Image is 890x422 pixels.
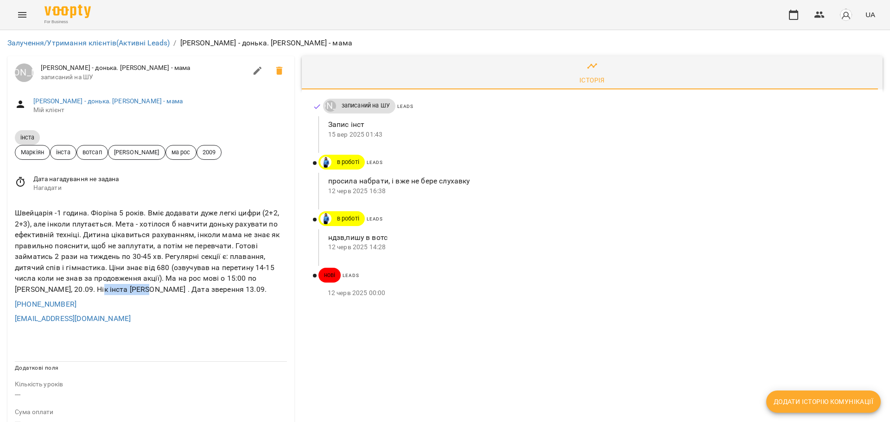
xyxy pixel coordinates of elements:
span: Дата нагадування не задана [33,175,287,184]
div: Луцук Маркіян [325,101,336,112]
span: Додаткові поля [15,365,58,371]
span: Leads [397,104,413,109]
span: записаний на ШУ [336,101,395,110]
span: в роботі [331,158,365,166]
span: ма рос [166,148,196,157]
span: Маркіян [15,148,50,157]
button: Додати історію комунікації [766,391,881,413]
p: 12 черв 2025 14:28 [328,243,868,252]
a: [EMAIL_ADDRESS][DOMAIN_NAME] [15,314,131,323]
span: інста [15,133,40,141]
img: avatar_s.png [839,8,852,21]
p: 15 вер 2025 01:43 [328,130,868,139]
p: 12 черв 2025 16:38 [328,187,868,196]
img: Дащенко Аня [320,213,331,224]
span: нові [318,271,341,279]
button: Menu [11,4,33,26]
span: Мій клієнт [33,106,287,115]
span: Додати історію комунікації [774,396,873,407]
span: Leads [343,273,359,278]
span: For Business [44,19,91,25]
span: Leads [367,216,383,221]
span: UA [865,10,875,19]
div: Історія [579,75,605,86]
a: [PERSON_NAME] [323,101,336,112]
a: [PERSON_NAME] [15,63,33,82]
a: Дащенко Аня [318,157,331,168]
a: [PHONE_NUMBER] [15,300,76,309]
img: Voopty Logo [44,5,91,18]
button: UA [862,6,879,23]
li: / [173,38,176,49]
span: [PERSON_NAME] - донька. [PERSON_NAME] - мама [41,63,247,73]
span: Нагадати [33,183,287,193]
img: Дащенко Аня [320,157,331,168]
span: 2009 [197,148,222,157]
p: ндзв,пишу в вотс [328,232,868,243]
p: field-description [15,408,287,417]
p: Запис інст [328,119,868,130]
div: Луцук Маркіян [15,63,33,82]
span: Leads [367,160,383,165]
div: Швейцарія -1 година. Фіоріна 5 років. Вміє додавати дуже легкі цифри (2+2, 2+3), але інколи плута... [13,206,289,297]
span: записаний на ШУ [41,73,247,82]
p: 12 черв 2025 00:00 [328,289,868,298]
p: field-description [15,380,287,389]
span: в роботі [331,214,365,223]
a: [PERSON_NAME] - донька. [PERSON_NAME] - мама [33,97,183,105]
nav: breadcrumb [7,38,883,49]
span: інста [51,148,76,157]
p: --- [15,389,287,400]
p: просила набрати, і вже не бере слухавку [328,176,868,187]
a: Дащенко Аня [318,213,331,224]
p: [PERSON_NAME] - донька. [PERSON_NAME] - мама [180,38,353,49]
span: вотсап [77,148,108,157]
a: Залучення/Утримання клієнтів(Активні Leads) [7,38,170,47]
span: [PERSON_NAME] [108,148,165,157]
